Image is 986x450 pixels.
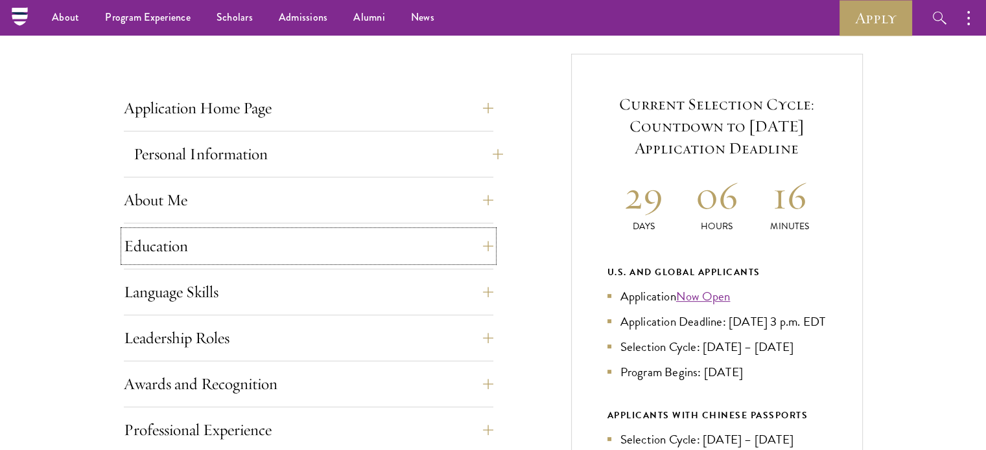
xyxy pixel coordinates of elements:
h2: 29 [607,171,681,219]
button: Education [124,231,493,262]
h5: Current Selection Cycle: Countdown to [DATE] Application Deadline [607,93,827,159]
li: Selection Cycle: [DATE] – [DATE] [607,337,827,356]
button: Professional Experience [124,414,493,445]
div: U.S. and Global Applicants [607,264,827,280]
div: APPLICANTS WITH CHINESE PASSPORTS [607,407,827,423]
button: About Me [124,185,493,216]
li: Program Begins: [DATE] [607,363,827,381]
h2: 06 [680,171,753,219]
button: Application Home Page [124,93,493,124]
li: Selection Cycle: [DATE] – [DATE] [607,430,827,449]
p: Hours [680,219,753,233]
button: Language Skills [124,276,493,308]
p: Days [607,219,681,233]
button: Awards and Recognition [124,368,493,399]
h2: 16 [753,171,827,219]
a: Now Open [676,287,731,306]
button: Personal Information [134,139,503,170]
button: Leadership Roles [124,322,493,354]
p: Minutes [753,219,827,233]
li: Application Deadline: [DATE] 3 p.m. EDT [607,312,827,331]
li: Application [607,287,827,306]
